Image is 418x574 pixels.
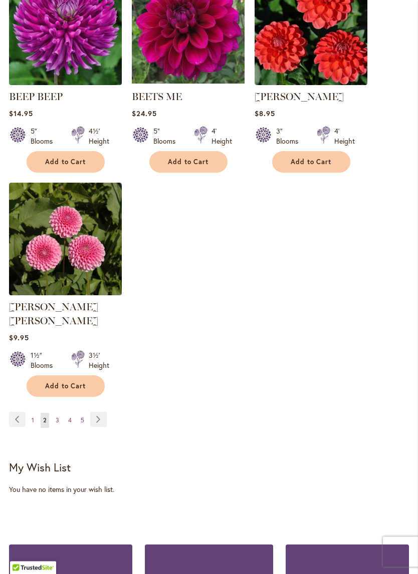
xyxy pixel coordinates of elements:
span: $9.95 [9,333,29,343]
img: BETTY ANNE [9,183,122,296]
div: 4' Height [212,127,232,147]
div: 1½" Blooms [31,351,59,371]
a: 3 [53,413,62,428]
span: $24.95 [132,109,157,119]
span: $8.95 [255,109,275,119]
span: Add to Cart [291,158,332,167]
div: 4' Height [334,127,355,147]
a: BEETS ME [132,78,245,88]
iframe: Launch Accessibility Center [8,538,36,566]
span: 5 [81,417,84,424]
div: 5" Blooms [31,127,59,147]
div: 3" Blooms [276,127,305,147]
span: 1 [32,417,34,424]
span: Add to Cart [45,382,86,391]
a: [PERSON_NAME] [255,91,344,103]
a: BENJAMIN MATTHEW [255,78,367,88]
span: $14.95 [9,109,33,119]
button: Add to Cart [149,152,228,173]
button: Add to Cart [27,152,105,173]
span: Add to Cart [168,158,209,167]
a: BEETS ME [132,91,182,103]
a: 5 [78,413,87,428]
span: 4 [68,417,72,424]
a: BEEP BEEP [9,91,63,103]
a: BETTY ANNE [9,288,122,298]
div: You have no items in your wish list. [9,485,409,495]
a: [PERSON_NAME] [PERSON_NAME] [9,301,98,327]
a: 1 [29,413,37,428]
a: 4 [66,413,74,428]
strong: My Wish List [9,460,71,475]
span: Add to Cart [45,158,86,167]
button: Add to Cart [27,376,105,397]
div: 5" Blooms [153,127,182,147]
span: 3 [56,417,59,424]
div: 4½' Height [89,127,109,147]
a: BEEP BEEP [9,78,122,88]
div: 3½' Height [89,351,109,371]
button: Add to Cart [272,152,350,173]
span: 2 [43,417,47,424]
